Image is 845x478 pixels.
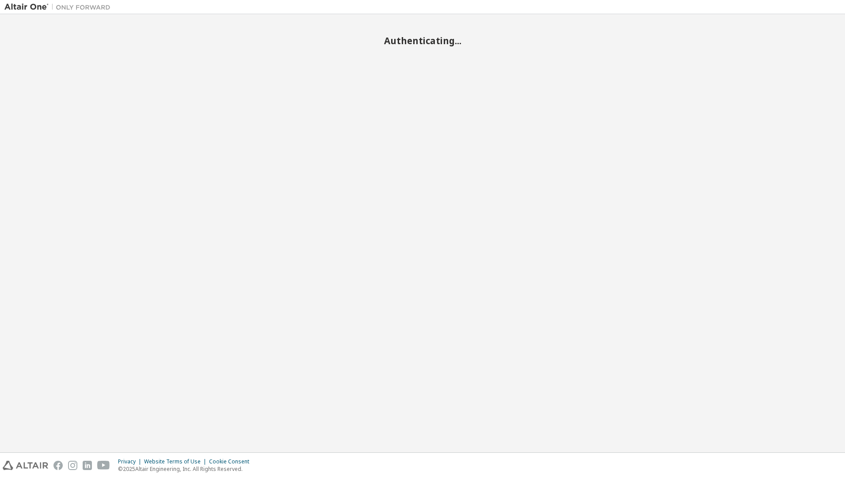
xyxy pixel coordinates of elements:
img: facebook.svg [53,461,63,470]
img: Altair One [4,3,115,11]
div: Website Terms of Use [144,458,209,465]
img: youtube.svg [97,461,110,470]
h2: Authenticating... [4,35,841,46]
div: Cookie Consent [209,458,255,465]
img: instagram.svg [68,461,77,470]
img: linkedin.svg [83,461,92,470]
img: altair_logo.svg [3,461,48,470]
p: © 2025 Altair Engineering, Inc. All Rights Reserved. [118,465,255,473]
div: Privacy [118,458,144,465]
